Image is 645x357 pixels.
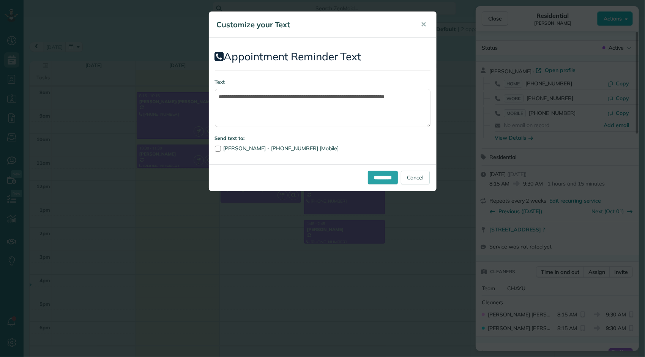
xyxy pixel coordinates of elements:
a: Cancel [401,171,430,184]
h2: Appointment Reminder Text [215,51,431,63]
label: Text [215,78,431,86]
h5: Customize your Text [217,19,410,30]
strong: Send text to: [215,135,245,141]
span: [PERSON_NAME] - [PHONE_NUMBER] [Mobile] [224,145,339,152]
span: ✕ [421,20,427,29]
